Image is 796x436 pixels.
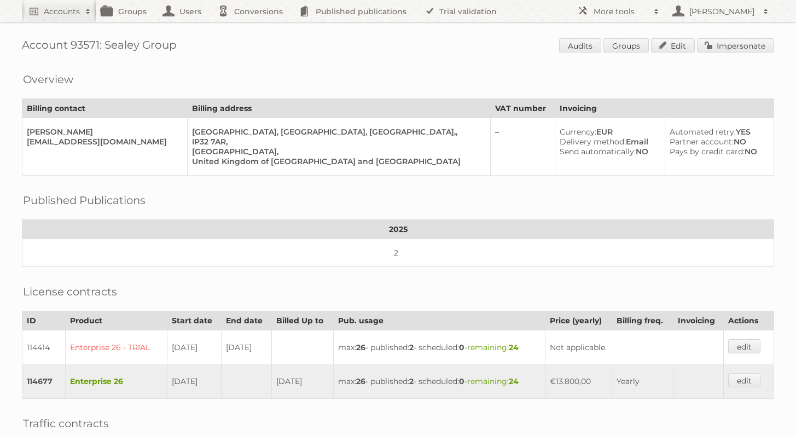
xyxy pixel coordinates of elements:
[670,127,736,137] span: Automated retry:
[44,6,80,17] h2: Accounts
[612,311,673,330] th: Billing freq.
[356,342,365,352] strong: 26
[22,38,774,55] h1: Account 93571: Sealey Group
[192,156,481,166] div: United Kingdom of [GEOGRAPHIC_DATA] and [GEOGRAPHIC_DATA]
[333,330,545,365] td: max: - published: - scheduled: -
[27,137,178,147] div: [EMAIL_ADDRESS][DOMAIN_NAME]
[333,311,545,330] th: Pub. usage
[560,147,656,156] div: NO
[409,376,414,386] strong: 2
[356,376,365,386] strong: 26
[670,127,765,137] div: YES
[167,364,222,399] td: [DATE]
[670,137,765,147] div: NO
[409,342,414,352] strong: 2
[697,38,774,53] a: Impersonate
[545,311,612,330] th: Price (yearly)
[333,364,545,399] td: max: - published: - scheduled: -
[272,364,333,399] td: [DATE]
[612,364,673,399] td: Yearly
[167,330,222,365] td: [DATE]
[222,330,272,365] td: [DATE]
[192,127,481,137] div: [GEOGRAPHIC_DATA], [GEOGRAPHIC_DATA], [GEOGRAPHIC_DATA],,
[491,99,555,118] th: VAT number
[545,364,612,399] td: €13.800,00
[603,38,649,53] a: Groups
[192,137,481,147] div: IP32 7AR,
[22,330,66,365] td: 114414
[23,415,109,432] h2: Traffic contracts
[651,38,695,53] a: Edit
[467,376,519,386] span: remaining:
[23,192,146,208] h2: Published Publications
[687,6,758,17] h2: [PERSON_NAME]
[22,99,188,118] th: Billing contact
[560,127,596,137] span: Currency:
[560,137,656,147] div: Email
[467,342,519,352] span: remaining:
[222,311,272,330] th: End date
[670,147,765,156] div: NO
[560,127,656,137] div: EUR
[594,6,648,17] h2: More tools
[65,364,167,399] td: Enterprise 26
[22,220,774,239] th: 2025
[167,311,222,330] th: Start date
[560,137,626,147] span: Delivery method:
[670,147,745,156] span: Pays by credit card:
[22,239,774,267] td: 2
[670,137,734,147] span: Partner account:
[459,376,464,386] strong: 0
[65,311,167,330] th: Product
[509,376,519,386] strong: 24
[459,342,464,352] strong: 0
[509,342,519,352] strong: 24
[192,147,481,156] div: [GEOGRAPHIC_DATA],
[22,364,66,399] td: 114677
[559,38,601,53] a: Audits
[23,283,117,300] h2: License contracts
[728,339,760,353] a: edit
[728,373,760,387] a: edit
[187,99,490,118] th: Billing address
[27,127,178,137] div: [PERSON_NAME]
[673,311,724,330] th: Invoicing
[23,71,73,88] h2: Overview
[555,99,774,118] th: Invoicing
[545,330,723,365] td: Not applicable.
[560,147,636,156] span: Send automatically:
[724,311,774,330] th: Actions
[65,330,167,365] td: Enterprise 26 - TRIAL
[272,311,333,330] th: Billed Up to
[491,118,555,176] td: –
[22,311,66,330] th: ID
